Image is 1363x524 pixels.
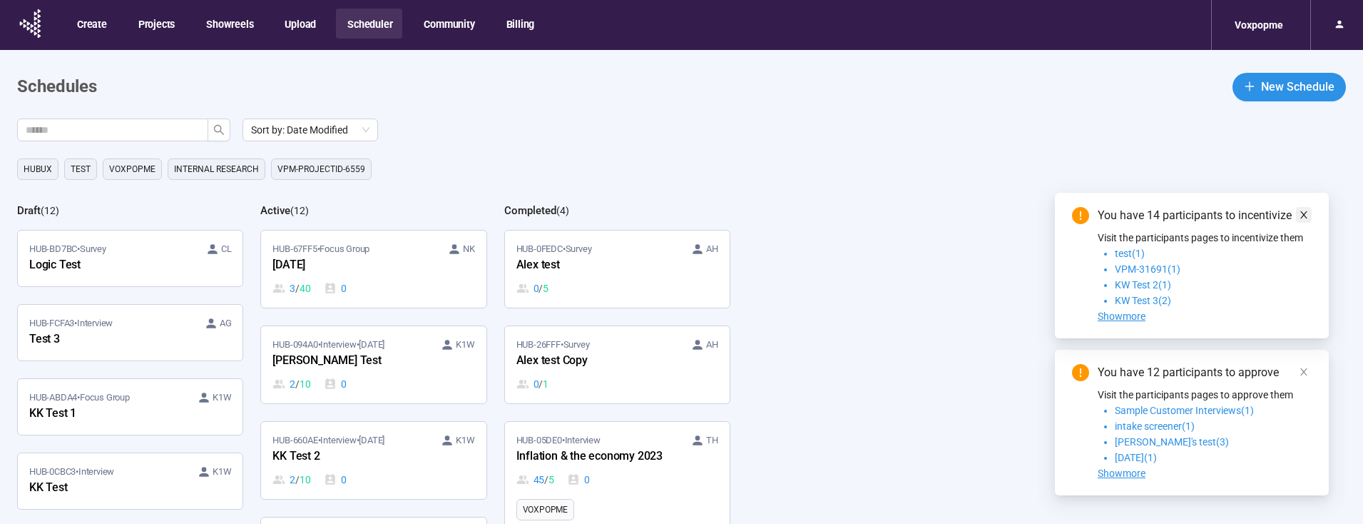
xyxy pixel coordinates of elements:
[556,205,569,216] span: ( 4 )
[359,435,384,445] time: [DATE]
[1098,311,1145,322] span: Showmore
[29,331,186,349] div: Test 3
[272,242,369,256] span: HUB-67FF5 • Focus Group
[208,119,230,141] button: search
[17,74,97,101] h1: Schedules
[261,231,486,308] a: HUB-67FF5•Focus Group NK[DATE]3 / 400
[1115,436,1229,448] span: [PERSON_NAME]'s test(3)
[1098,230,1312,246] p: Visit the participants pages to incentivize them
[1115,420,1195,432] span: intake screener(1)
[1261,78,1334,96] span: New Schedule
[523,503,568,517] span: Voxpopme
[29,391,130,405] span: HUB-ABDA4 • Focus Group
[706,338,718,352] span: AH
[272,281,310,296] div: 3
[456,433,474,448] span: K1W
[359,339,384,350] time: [DATE]
[213,124,225,136] span: search
[273,9,326,39] button: Upload
[516,472,554,488] div: 45
[221,242,232,256] span: CL
[1115,263,1180,275] span: VPM-31691(1)
[295,472,300,488] span: /
[538,281,543,296] span: /
[505,231,730,308] a: HUB-0FEDC•Survey AHAlex test0 / 5
[29,316,113,331] span: HUB-FCFA3 • Interview
[18,231,243,286] a: HUB-BD7BC•Survey CLLogic Test
[516,256,673,275] div: Alex test
[261,422,486,499] a: HUB-660AE•Interview•[DATE] K1WKK Test 22 / 100
[516,281,548,296] div: 0
[1098,364,1312,381] div: You have 12 participants to approve
[706,242,718,256] span: AH
[41,205,59,216] span: ( 12 )
[18,379,243,435] a: HUB-ABDA4•Focus Group K1WKK Test 1
[1299,367,1309,377] span: close
[548,472,554,488] span: 5
[516,433,601,448] span: HUB-05DE0 • Interview
[272,352,429,371] div: [PERSON_NAME] Test
[29,479,186,498] div: KK Test
[277,162,365,176] span: VPM-projectID-6559
[516,242,592,256] span: HUB-0FEDC • Survey
[290,205,309,216] span: ( 12 )
[324,472,347,488] div: 0
[18,305,243,361] a: HUB-FCFA3•Interview AGTest 3
[66,9,117,39] button: Create
[251,119,369,141] span: Sort by: Date Modified
[1098,468,1145,479] span: Showmore
[543,376,548,392] span: 1
[1072,364,1089,381] span: exclamation-circle
[1115,295,1171,306] span: KW Test 3(2)
[17,204,41,217] h2: Draft
[174,162,259,176] span: Internal Research
[300,376,311,392] span: 10
[24,162,52,176] span: HubUX
[544,472,548,488] span: /
[109,162,155,176] span: Voxpopme
[516,352,673,371] div: Alex test Copy
[29,405,186,423] div: KK Test 1
[412,9,484,39] button: Community
[516,376,548,392] div: 0
[1098,387,1312,403] p: Visit the participants pages to approve them
[272,338,384,352] span: HUB-094A0 • Interview •
[567,472,590,488] div: 0
[324,376,347,392] div: 0
[1244,81,1255,92] span: plus
[1299,210,1309,220] span: close
[543,281,548,296] span: 5
[1072,207,1089,224] span: exclamation-circle
[272,448,429,466] div: KK Test 2
[456,338,474,352] span: K1W
[213,465,231,479] span: K1W
[261,326,486,403] a: HUB-094A0•Interview•[DATE] K1W[PERSON_NAME] Test2 / 100
[300,472,311,488] span: 10
[127,9,185,39] button: Projects
[1098,207,1312,224] div: You have 14 participants to incentivize
[1115,279,1171,291] span: KW Test 2(1)
[18,453,243,509] a: HUB-0CBC3•Interview K1WKK Test
[495,9,545,39] button: Billing
[29,242,106,256] span: HUB-BD7BC • Survey
[300,281,311,296] span: 40
[516,338,590,352] span: HUB-26FFF • Survey
[195,9,263,39] button: Showreels
[505,326,730,403] a: HUB-26FFF•Survey AHAlex test Copy0 / 1
[29,256,186,275] div: Logic Test
[272,433,384,448] span: HUB-660AE • Interview •
[272,376,310,392] div: 2
[272,256,429,275] div: [DATE]
[71,162,91,176] span: Test
[324,281,347,296] div: 0
[29,465,114,479] span: HUB-0CBC3 • Interview
[463,242,475,256] span: NK
[504,204,556,217] h2: Completed
[220,316,232,331] span: AG
[336,9,402,39] button: Scheduler
[295,376,300,392] span: /
[1232,73,1346,101] button: plusNew Schedule
[295,281,300,296] span: /
[1115,248,1145,259] span: test(1)
[272,472,310,488] div: 2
